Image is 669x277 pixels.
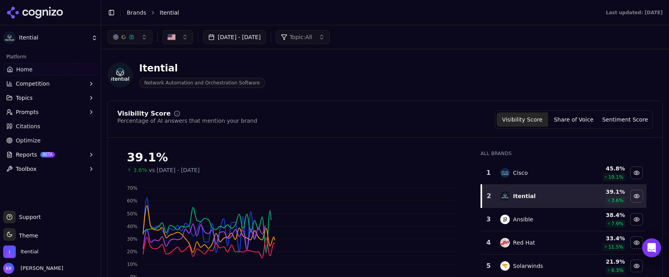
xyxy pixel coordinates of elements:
span: Topics [16,94,33,102]
div: 3 [484,215,492,224]
div: Itential [139,62,265,75]
span: Topic: All [290,33,312,41]
button: Prompts [3,106,98,118]
button: Open organization switcher [3,245,38,258]
div: 21.9 % [582,258,625,266]
button: Competition [3,77,98,90]
span: Support [16,213,41,221]
tspan: 10% [127,262,138,267]
img: United States [168,33,175,41]
tspan: 60% [127,198,138,204]
span: 19.1 % [608,174,623,180]
div: 4 [484,238,492,247]
div: 39.1 % [582,188,625,196]
img: Kristen Rachels [3,263,14,274]
div: Cisco [513,169,528,177]
img: Itential [107,62,133,88]
span: Competition [16,80,50,88]
tr: 2itentialItential39.1%3.6%Hide itential data [481,185,646,208]
span: [PERSON_NAME] [17,265,63,272]
span: Home [16,66,32,73]
span: Citations [16,122,40,130]
button: Visibility Score [497,112,548,127]
tr: 4red hatRed Hat33.4%11.5%Hide red hat data [481,231,646,255]
div: Open Intercom Messenger [642,238,661,257]
div: 1 [484,168,492,178]
button: Share of Voice [548,112,599,127]
div: Itential [513,192,535,200]
div: Visibility Score [117,110,171,117]
button: Hide cisco data [630,167,643,179]
img: Itential [3,245,16,258]
span: 3.6% [133,166,147,174]
div: All Brands [481,150,646,157]
div: 33.4 % [582,234,625,242]
div: 2 [485,191,492,201]
div: 39.1% [127,150,465,165]
img: solarwinds [500,261,510,271]
img: cisco [500,168,510,178]
span: Itential [160,9,179,17]
tr: 1ciscoCisco45.8%19.1%Hide cisco data [481,161,646,185]
button: [DATE] - [DATE] [203,30,266,44]
div: Red Hat [513,239,535,247]
img: red hat [500,238,510,247]
span: 7.9 % [611,221,624,227]
div: 38.4 % [582,211,625,219]
a: Optimize [3,134,98,147]
span: Toolbox [16,165,37,173]
div: Solarwinds [513,262,543,270]
div: Ansible [513,215,533,223]
nav: breadcrumb [127,9,590,17]
div: 45.8 % [582,165,625,172]
div: Percentage of AI answers that mention your brand [117,117,257,125]
span: Network Automation and Orchestration Software [139,78,265,88]
button: Hide solarwinds data [630,260,643,272]
span: 11.5 % [608,244,623,250]
a: Home [3,63,98,76]
button: Hide red hat data [630,236,643,249]
div: Platform [3,51,98,63]
span: Itential [21,248,38,255]
button: Toolbox [3,163,98,175]
span: Itential [19,34,88,41]
tr: 3ansibleAnsible38.4%7.9%Hide ansible data [481,208,646,231]
img: itential [500,191,510,201]
div: 5 [484,261,492,271]
span: 6.3 % [611,267,624,273]
img: ansible [500,215,510,224]
span: Optimize [16,137,41,144]
button: Hide itential data [630,190,643,202]
span: 3.6 % [611,197,624,204]
button: ReportsBETA [3,148,98,161]
img: Itential [3,32,16,44]
span: vs [DATE] - [DATE] [149,166,200,174]
span: Theme [16,232,38,239]
span: Reports [16,151,37,159]
button: Hide ansible data [630,213,643,226]
tspan: 30% [127,236,138,242]
div: Last updated: [DATE] [606,9,663,16]
tspan: 50% [127,211,138,217]
tspan: 20% [127,249,138,255]
a: Brands [127,9,146,16]
span: Prompts [16,108,39,116]
tspan: 40% [127,224,138,229]
tspan: 70% [127,185,138,191]
button: Open user button [3,263,63,274]
span: BETA [40,152,55,157]
a: Citations [3,120,98,133]
button: Sentiment Score [599,112,651,127]
button: Topics [3,92,98,104]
